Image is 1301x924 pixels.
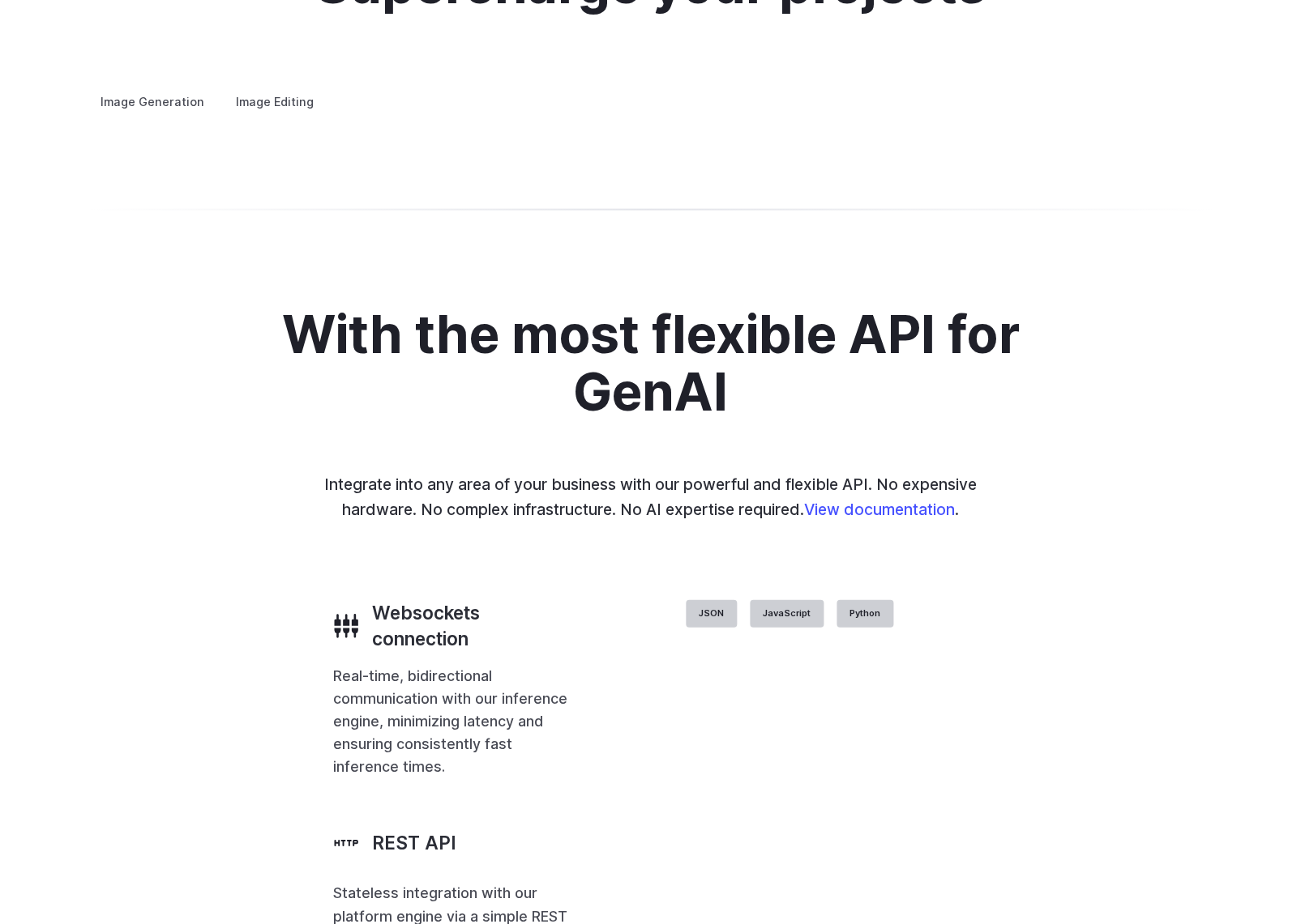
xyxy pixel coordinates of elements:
p: Real-time, bidirectional communication with our inference engine, minimizing latency and ensuring... [333,665,571,779]
label: JavaScript [750,600,824,628]
h2: With the most flexible API for GenAI [199,306,1102,420]
label: Image Editing [222,87,327,116]
label: Python [837,600,893,628]
p: Integrate into any area of your business with our powerful and flexible API. No expensive hardwar... [314,472,988,522]
label: Image Generation [87,87,218,116]
label: JSON [686,600,737,628]
a: View documentation [804,500,955,519]
h3: Websockets connection [372,600,571,652]
h3: REST API [372,830,456,856]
